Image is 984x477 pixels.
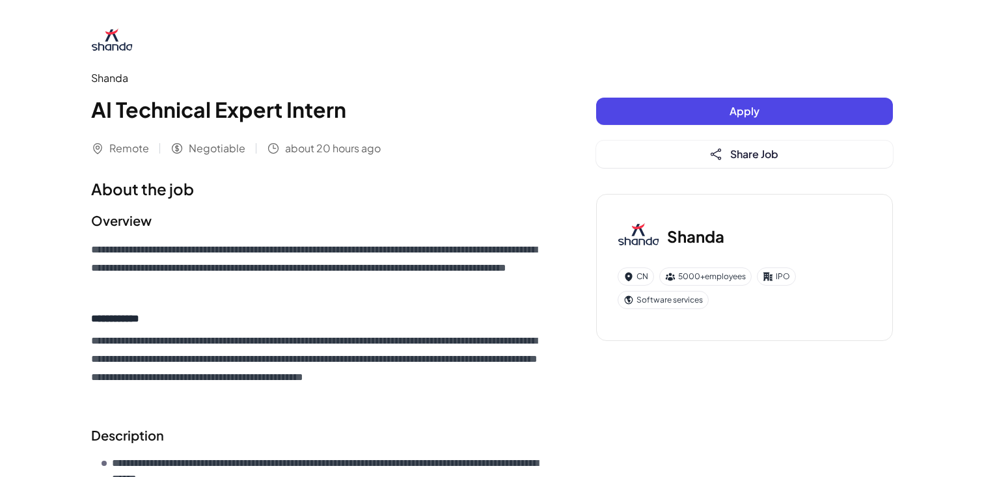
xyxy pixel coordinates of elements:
[618,215,659,257] img: Sh
[618,291,709,309] div: Software services
[285,141,381,156] span: about 20 hours ago
[618,267,654,286] div: CN
[730,147,778,161] span: Share Job
[596,98,893,125] button: Apply
[91,21,133,62] img: Sh
[91,177,544,200] h1: About the job
[189,141,245,156] span: Negotiable
[757,267,796,286] div: IPO
[109,141,149,156] span: Remote
[596,141,893,168] button: Share Job
[659,267,752,286] div: 5000+ employees
[730,104,759,118] span: Apply
[91,94,544,125] h1: AI Technical Expert Intern
[667,225,724,248] h3: Shanda
[91,70,544,86] div: Shanda
[91,426,544,445] h2: Description
[91,211,544,230] h2: Overview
